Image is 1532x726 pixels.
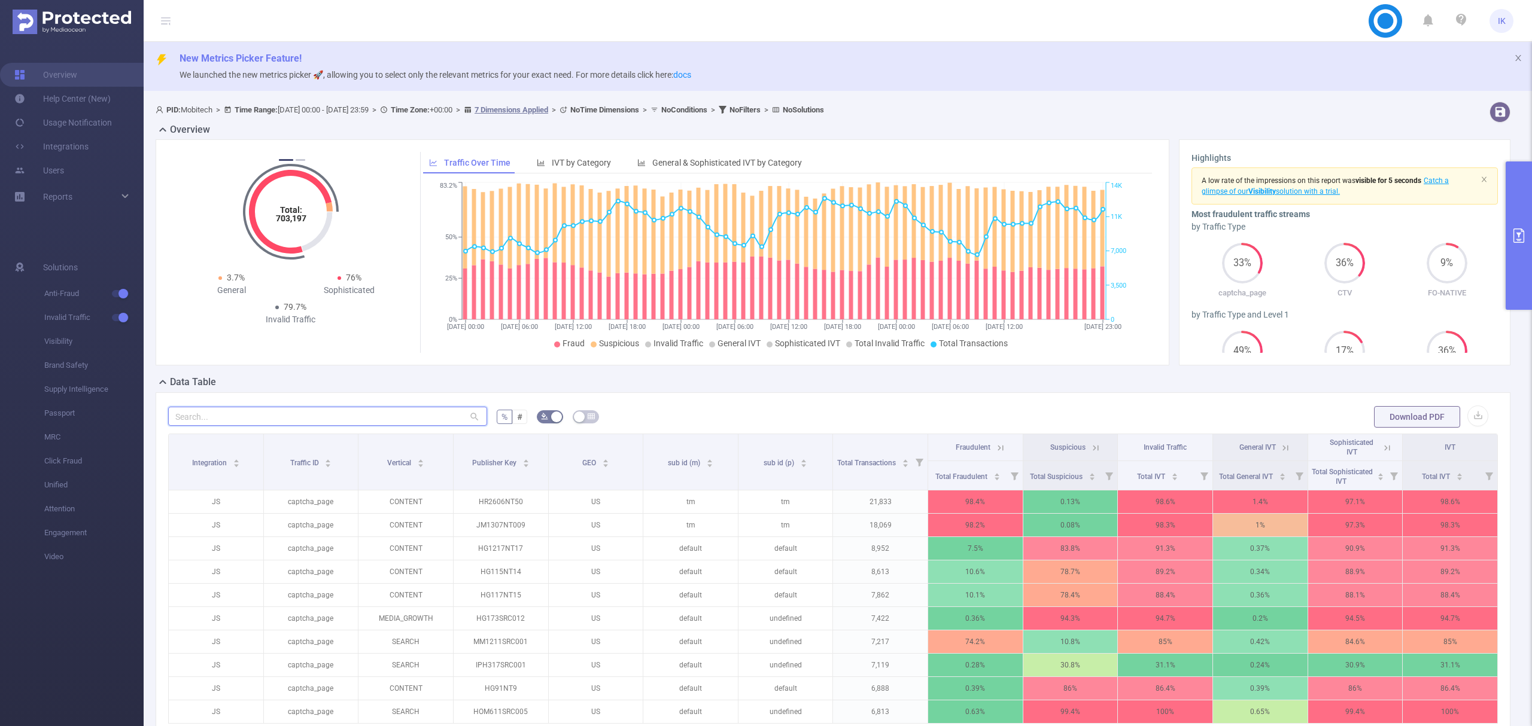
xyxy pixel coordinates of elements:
i: icon: table [588,413,595,420]
p: CONTENT [358,584,453,606]
button: 2 [296,159,305,161]
span: 36% [1324,258,1365,268]
tspan: [DATE] 12:00 [770,323,807,331]
p: US [549,607,643,630]
p: JS [169,514,263,536]
tspan: [DATE] 12:00 [986,323,1023,331]
i: icon: caret-down [1172,475,1178,479]
span: Passport [44,401,144,425]
div: by Traffic Type and Level 1 [1191,309,1498,321]
span: IVT [1445,443,1455,452]
p: 0.36% [1213,584,1308,606]
p: 91.3% [1118,537,1212,560]
i: icon: caret-down [233,462,239,466]
span: > [761,105,772,114]
a: docs [673,70,691,80]
p: 8,952 [833,537,928,560]
div: Sort [324,457,332,465]
b: Most fraudulent traffic streams [1191,209,1310,219]
span: Publisher Key [472,459,518,467]
div: Sort [602,457,609,465]
button: 1 [279,159,293,161]
p: default [738,560,833,583]
span: Suspicious [1050,443,1086,452]
p: 31.1% [1118,654,1212,676]
a: Reports [43,185,72,209]
i: Filter menu [1196,461,1212,490]
span: % [501,412,507,422]
i: Filter menu [1291,461,1308,490]
p: HG173SRC012 [454,607,548,630]
p: JS [169,677,263,700]
i: icon: bg-colors [541,413,548,420]
span: GEO [582,459,598,467]
span: Traffic ID [290,459,321,467]
tspan: [DATE] 06:00 [501,323,538,331]
i: icon: caret-down [993,475,1000,479]
p: 89.2% [1118,560,1212,583]
tspan: 83.2% [440,182,457,190]
span: 9% [1427,258,1467,268]
p: 0.36% [928,607,1023,630]
p: captcha_page [264,630,358,653]
p: US [549,584,643,606]
button: icon: close [1514,51,1522,65]
span: 33% [1222,258,1263,268]
p: US [549,630,643,653]
p: US [549,654,643,676]
span: Anti-Fraud [44,282,144,306]
div: General [173,284,291,297]
tspan: 0% [449,316,457,324]
p: 1% [1213,514,1308,536]
span: Attention [44,497,144,521]
i: icon: caret-up [1089,471,1096,475]
span: Visibility [44,330,144,353]
span: Brand Safety [44,353,144,377]
span: General & Sophisticated IVT by Category [652,158,802,167]
span: Mobitech [DATE] 00:00 - [DATE] 23:59 +00:00 [156,105,824,114]
tspan: 25% [445,274,457,282]
b: Time Zone: [391,105,430,114]
p: CONTENT [358,560,453,583]
a: Integrations [14,135,89,158]
p: default [643,560,738,583]
span: 79.7% [284,302,306,312]
p: 98.4% [928,490,1023,513]
p: 10.1% [928,584,1023,606]
p: 21,833 [833,490,928,513]
i: icon: bar-chart [537,158,545,167]
p: 30.8% [1023,654,1118,676]
p: 94.7% [1118,607,1212,630]
i: icon: caret-up [1457,471,1463,475]
p: captcha_page [264,677,358,700]
p: JM1307NT009 [454,514,548,536]
p: tm [643,490,738,513]
span: 3.7% [227,273,245,282]
i: icon: caret-down [1457,475,1463,479]
p: 0.34% [1213,560,1308,583]
p: default [643,630,738,653]
span: Total Transactions [939,338,1008,348]
p: tm [643,514,738,536]
span: We launched the new metrics picker 🚀, allowing you to select only the relevant metrics for your e... [180,70,691,80]
p: 94.3% [1023,607,1118,630]
tspan: 0 [1111,316,1114,324]
p: captcha_page [264,654,358,676]
b: Visibility [1248,187,1276,196]
b: No Solutions [783,105,824,114]
span: Total Transactions [837,459,898,467]
p: CONTENT [358,514,453,536]
h3: Highlights [1191,152,1498,164]
p: captcha_page [264,607,358,630]
span: Total Invalid Traffic [855,338,925,348]
span: Total General IVT [1219,472,1275,481]
p: 91.3% [1403,537,1497,560]
div: Sort [233,457,240,465]
p: captcha_page [264,490,358,513]
span: > [707,105,719,114]
p: CONTENT [358,677,453,700]
p: 7.5% [928,537,1023,560]
span: Total IVT [1422,472,1452,481]
p: HG115NT14 [454,560,548,583]
span: Solutions [43,255,78,279]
